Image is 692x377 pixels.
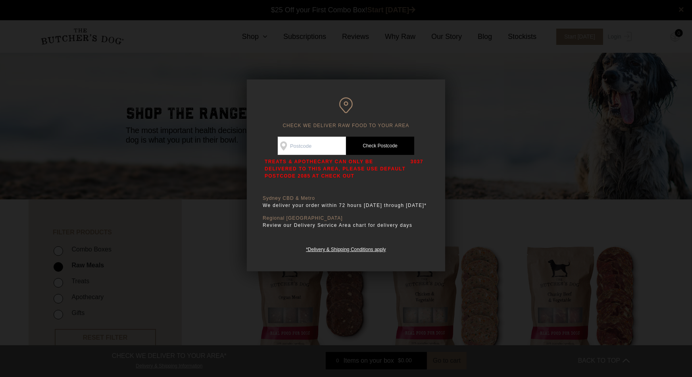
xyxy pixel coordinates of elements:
[306,245,386,252] a: *Delivery & Shipping Conditions apply
[411,158,423,180] p: 3037
[263,221,429,229] p: Review our Delivery Service Area chart for delivery days
[263,195,429,201] p: Sydney CBD & Metro
[265,158,407,180] p: TREATS & APOTHECARY CAN ONLY BE DELIVERED TO THIS AREA, PLEASE USE DEFAULT POSTCODE 2085 AT CHECK...
[346,137,414,155] a: Check Postcode
[263,215,429,221] p: Regional [GEOGRAPHIC_DATA]
[263,97,429,129] h6: CHECK WE DELIVER RAW FOOD TO YOUR AREA
[263,201,429,209] p: We deliver your order within 72 hours [DATE] through [DATE]*
[278,137,346,155] input: Postcode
